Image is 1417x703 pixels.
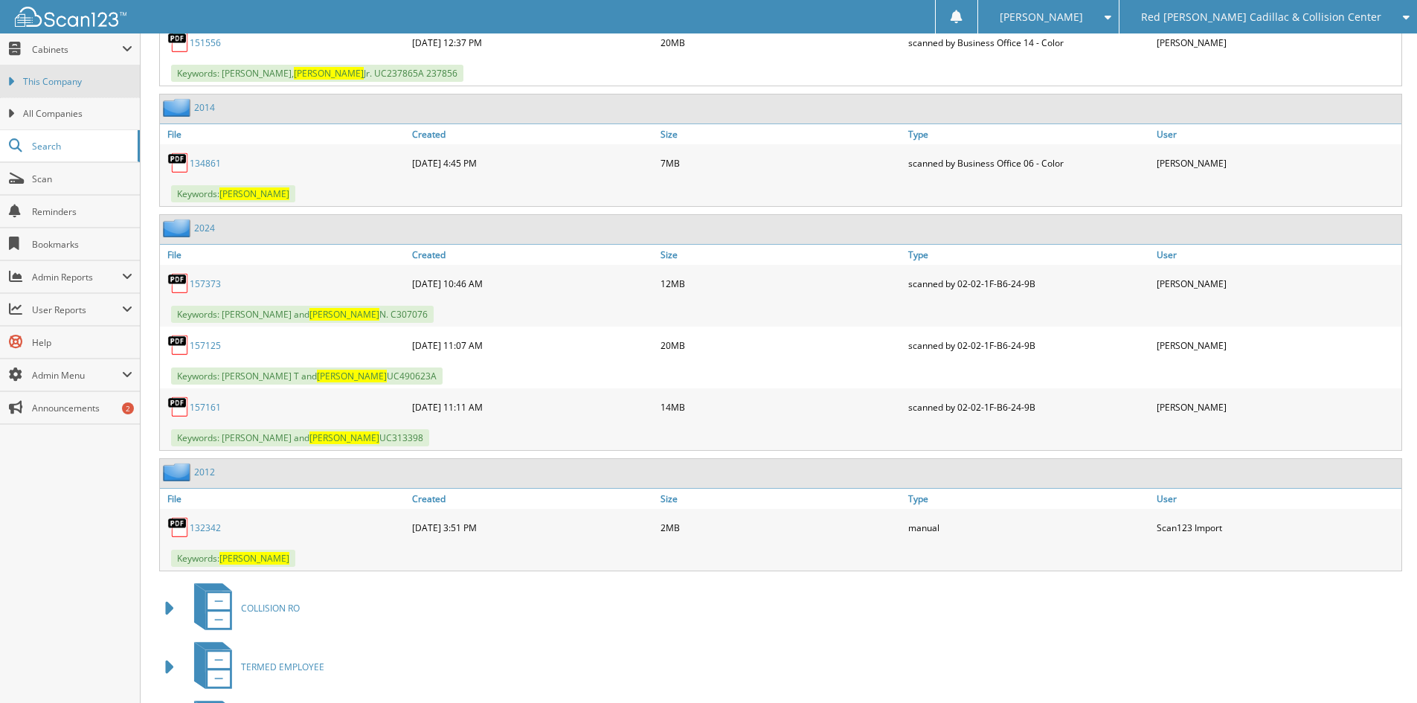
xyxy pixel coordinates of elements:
[163,463,194,481] img: folder2.png
[657,489,905,509] a: Size
[190,277,221,290] a: 157373
[32,336,132,349] span: Help
[167,31,190,54] img: PDF.png
[1153,28,1401,57] div: [PERSON_NAME]
[657,269,905,298] div: 12MB
[904,148,1153,178] div: scanned by Business Office 06 - Color
[167,516,190,539] img: PDF.png
[1153,330,1401,360] div: [PERSON_NAME]
[171,306,434,323] span: Keywords: [PERSON_NAME] and N. C307076
[657,245,905,265] a: Size
[1153,392,1401,422] div: [PERSON_NAME]
[160,124,408,144] a: File
[167,152,190,174] img: PDF.png
[167,272,190,295] img: PDF.png
[160,489,408,509] a: File
[241,602,300,614] span: COLLISION RO
[657,148,905,178] div: 7MB
[1153,124,1401,144] a: User
[219,552,289,565] span: [PERSON_NAME]
[904,489,1153,509] a: Type
[408,245,657,265] a: Created
[1000,13,1083,22] span: [PERSON_NAME]
[194,222,215,234] a: 2024
[167,334,190,356] img: PDF.png
[657,124,905,144] a: Size
[1153,513,1401,542] div: Scan123 Import
[904,124,1153,144] a: Type
[185,579,300,638] a: COLLISION RO
[190,36,221,49] a: 151556
[1141,13,1381,22] span: Red [PERSON_NAME] Cadillac & Collision Center
[657,392,905,422] div: 14MB
[904,245,1153,265] a: Type
[23,75,132,89] span: This Company
[160,245,408,265] a: File
[163,98,194,117] img: folder2.png
[15,7,126,27] img: scan123-logo-white.svg
[171,65,463,82] span: Keywords: [PERSON_NAME], Jr. UC237865A 237856
[194,101,215,114] a: 2014
[1343,632,1417,703] iframe: Chat Widget
[190,401,221,414] a: 157161
[185,638,324,696] a: TERMED EMPLOYEE
[1153,489,1401,509] a: User
[171,429,429,446] span: Keywords: [PERSON_NAME] and UC313398
[317,370,387,382] span: [PERSON_NAME]
[309,308,379,321] span: [PERSON_NAME]
[1153,245,1401,265] a: User
[32,238,132,251] span: Bookmarks
[190,157,221,170] a: 134861
[904,513,1153,542] div: manual
[408,124,657,144] a: Created
[657,28,905,57] div: 20MB
[171,185,295,202] span: Keywords:
[32,271,122,283] span: Admin Reports
[904,28,1153,57] div: scanned by Business Office 14 - Color
[408,330,657,360] div: [DATE] 11:07 AM
[408,392,657,422] div: [DATE] 11:11 AM
[32,402,132,414] span: Announcements
[32,369,122,382] span: Admin Menu
[190,521,221,534] a: 132342
[163,219,194,237] img: folder2.png
[657,330,905,360] div: 20MB
[122,402,134,414] div: 2
[32,173,132,185] span: Scan
[241,661,324,673] span: TERMED EMPLOYEE
[190,339,221,352] a: 157125
[408,148,657,178] div: [DATE] 4:45 PM
[408,513,657,542] div: [DATE] 3:51 PM
[32,43,122,56] span: Cabinets
[1153,269,1401,298] div: [PERSON_NAME]
[171,367,443,385] span: Keywords: [PERSON_NAME] T and UC490623A
[904,330,1153,360] div: scanned by 02-02-1F-B6-24-9B
[408,269,657,298] div: [DATE] 10:46 AM
[309,431,379,444] span: [PERSON_NAME]
[1153,148,1401,178] div: [PERSON_NAME]
[219,187,289,200] span: [PERSON_NAME]
[904,269,1153,298] div: scanned by 02-02-1F-B6-24-9B
[194,466,215,478] a: 2012
[408,28,657,57] div: [DATE] 12:37 PM
[23,107,132,121] span: All Companies
[32,140,130,153] span: Search
[32,205,132,218] span: Reminders
[32,304,122,316] span: User Reports
[657,513,905,542] div: 2MB
[167,396,190,418] img: PDF.png
[294,67,364,80] span: [PERSON_NAME]
[904,392,1153,422] div: scanned by 02-02-1F-B6-24-9B
[408,489,657,509] a: Created
[171,550,295,567] span: Keywords:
